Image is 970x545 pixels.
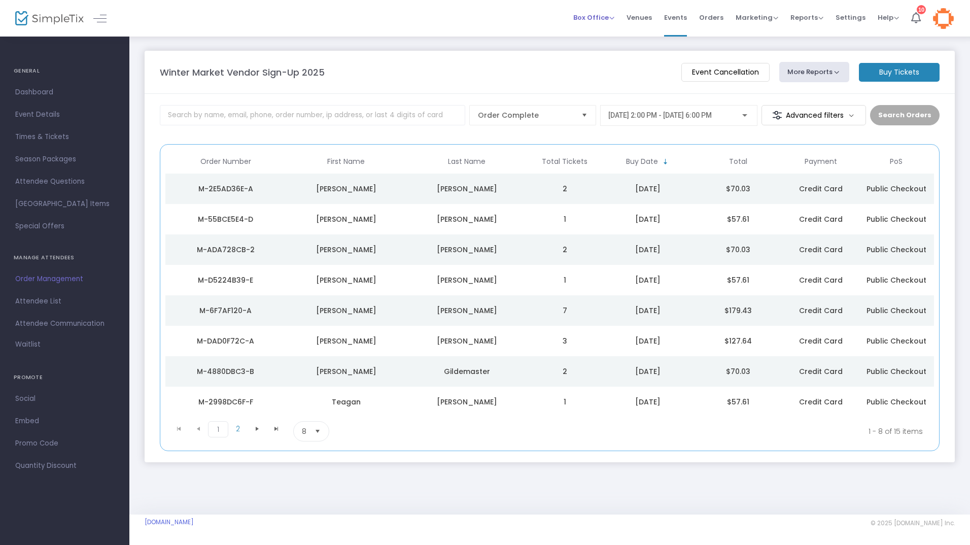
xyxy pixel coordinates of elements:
td: $57.61 [693,204,783,234]
div: 9/13/2025 [605,305,690,316]
span: Quantity Discount [15,459,114,472]
div: M-D5224B39-E [168,275,284,285]
div: Andrea [289,305,404,316]
div: 9/20/2025 [605,275,690,285]
div: Kern [409,214,525,224]
h4: GENERAL [14,61,116,81]
span: Credit Card [799,184,843,194]
m-button: Buy Tickets [859,63,940,82]
span: Help [878,13,899,22]
div: Teagan [289,397,404,407]
td: 3 [527,326,603,356]
div: Angel Dominiq [289,184,404,194]
span: Venues [627,5,652,30]
span: Credit Card [799,366,843,377]
span: Page 1 [208,421,228,437]
div: Rhonda [289,245,404,255]
h4: MANAGE ATTENDEES [14,248,116,268]
div: Amanda [289,214,404,224]
span: Total [729,157,747,166]
span: Order Management [15,272,114,286]
span: [DATE] 2:00 PM - [DATE] 6:00 PM [608,111,712,119]
div: M-ADA728CB-2 [168,245,284,255]
div: Data table [165,150,934,417]
span: [GEOGRAPHIC_DATA] Items [15,197,114,211]
span: Social [15,392,114,405]
div: 9/20/2025 [605,245,690,255]
span: First Name [327,157,365,166]
td: 2 [527,234,603,265]
span: Attendee List [15,295,114,308]
div: M-2998DC6F-F [168,397,284,407]
span: © 2025 [DOMAIN_NAME] Inc. [871,519,955,527]
div: M-4880DBC3-B [168,366,284,377]
span: Attendee Questions [15,175,114,188]
div: 9/21/2025 [605,184,690,194]
div: 8/1/2025 [605,397,690,407]
div: Roberts [409,397,525,407]
span: Credit Card [799,336,843,346]
div: M-6F7AF120-A [168,305,284,316]
span: Orders [699,5,723,30]
div: Allison [289,275,404,285]
span: Last Name [448,157,486,166]
div: Brigette [289,366,404,377]
td: $70.03 [693,174,783,204]
td: 7 [527,295,603,326]
span: Public Checkout [867,305,926,316]
td: 2 [527,174,603,204]
div: 9/21/2025 [605,214,690,224]
td: 1 [527,387,603,417]
span: Public Checkout [867,245,926,255]
th: Total Tickets [527,150,603,174]
span: Credit Card [799,214,843,224]
button: Select [577,106,592,125]
img: filter [772,110,782,120]
kendo-pager-info: 1 - 8 of 15 items [430,421,923,441]
button: Select [310,422,325,441]
div: 8/5/2025 [605,366,690,377]
td: 1 [527,204,603,234]
td: 1 [527,265,603,295]
m-button: Event Cancellation [681,63,770,82]
span: Credit Card [799,245,843,255]
span: Page 2 [228,421,248,436]
span: Attendee Communication [15,317,114,330]
td: $70.03 [693,234,783,265]
span: Marketing [736,13,778,22]
span: Buy Date [626,157,658,166]
div: Mikul [409,275,525,285]
span: Season Packages [15,153,114,166]
td: $179.43 [693,295,783,326]
span: Public Checkout [867,336,926,346]
m-panel-title: Winter Market Vendor Sign-Up 2025 [160,65,325,79]
span: Go to the last page [272,425,281,433]
td: $70.03 [693,356,783,387]
span: Times & Tickets [15,130,114,144]
div: Andrews [409,245,525,255]
span: Sortable [662,158,670,166]
span: Special Offers [15,220,114,233]
span: Go to the next page [248,421,267,436]
span: Go to the last page [267,421,286,436]
span: Credit Card [799,305,843,316]
div: M-55BCE5E4-D [168,214,284,224]
span: Waitlist [15,339,41,350]
div: Brechka [409,305,525,316]
span: Go to the next page [253,425,261,433]
div: 10 [917,5,926,14]
span: Reports [790,13,823,22]
span: Order Complete [478,110,573,120]
span: PoS [890,157,903,166]
m-button: Advanced filters [761,105,867,125]
span: Credit Card [799,275,843,285]
span: Box Office [573,13,614,22]
td: $57.61 [693,387,783,417]
div: M-2E5AD36E-A [168,184,284,194]
span: Events [664,5,687,30]
span: Settings [836,5,865,30]
span: Public Checkout [867,184,926,194]
td: $127.64 [693,326,783,356]
span: Public Checkout [867,366,926,377]
span: Order Number [200,157,251,166]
